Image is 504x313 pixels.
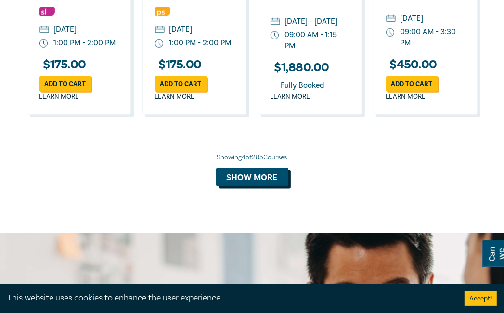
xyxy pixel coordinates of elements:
h3: $ 175.00 [39,58,86,71]
a: Add to cart [39,76,91,92]
h3: $ 1,880.00 [271,61,329,74]
div: 09:00 AM - 3:30 PM [401,26,465,49]
button: Show more [216,168,288,186]
div: 1:00 PM - 2:00 PM [169,38,232,49]
div: [DATE] - [DATE] [285,16,338,27]
img: watch [155,39,164,48]
a: Learn more [386,92,426,102]
div: This website uses cookies to enhance the user experience. [7,292,450,304]
div: [DATE] [169,24,193,35]
img: watch [386,28,395,37]
div: [DATE] [401,13,424,24]
a: Learn more [155,92,195,102]
a: Learn more [271,92,310,102]
button: Accept cookies [465,291,497,306]
img: calendar [155,26,165,35]
img: watch [271,31,279,40]
div: 09:00 AM - 1:15 PM [285,29,349,52]
img: Professional Skills [155,7,170,16]
div: Fully Booked [271,79,335,92]
div: [DATE] [54,24,77,35]
img: calendar [386,15,396,24]
div: Showing 4 of 285 Courses [27,153,478,162]
a: Add to cart [155,76,207,92]
img: Substantive Law [39,7,55,16]
div: 1:00 PM - 2:00 PM [54,38,116,49]
img: calendar [271,18,280,26]
a: Learn more [39,92,79,102]
a: Add to cart [386,76,438,92]
img: watch [39,39,48,48]
img: calendar [39,26,49,35]
h3: $ 450.00 [386,58,437,71]
h3: $ 175.00 [155,58,202,71]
